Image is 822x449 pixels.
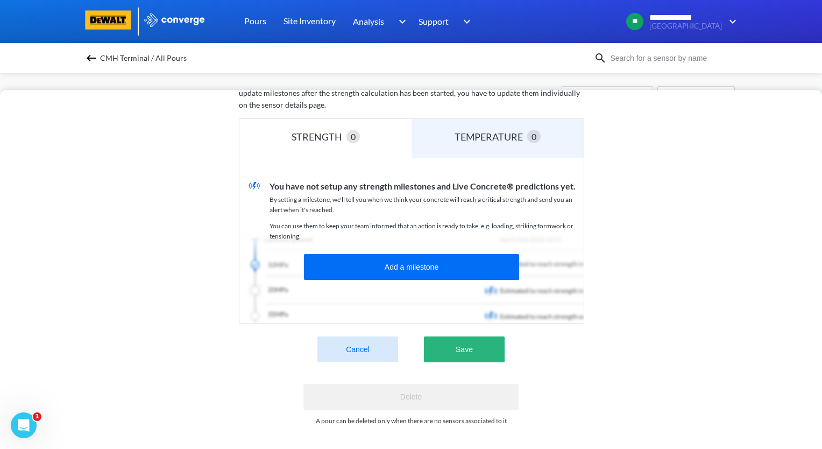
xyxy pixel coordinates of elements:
input: Search for a sensor by name [607,52,737,64]
span: Analysis [353,15,384,28]
span: You have not setup any strength milestones and Live Concrete® predictions yet. [270,181,576,191]
span: 0 [532,130,536,143]
span: 1 [33,412,41,421]
img: logo_ewhite.svg [143,13,205,27]
button: Delete [303,384,519,410]
img: downArrow.svg [456,15,473,28]
img: backspace.svg [85,52,98,65]
div: STRENGTH [292,129,346,144]
img: icon-search.svg [594,52,607,65]
button: Add a milestone [304,254,519,280]
iframe: Intercom live chat [11,412,37,438]
p: By setting a milestone, we'll tell you when we think your concrete will reach a critical strength... [270,195,584,215]
p: You can use them to keep your team informed that an action is ready to take, e.g. loading, striki... [270,221,584,241]
button: Cancel [317,336,398,362]
button: Save [424,336,505,362]
span: 0 [351,130,356,143]
span: Support [419,15,449,28]
p: These milestones will be applied to the individual sensors when they start strength calculation. ... [239,75,583,111]
p: A pour can be deleted only when there are no sensors associated to it [316,416,507,426]
span: CMH Terminal / All Pours [100,51,187,66]
span: [GEOGRAPHIC_DATA] [649,22,722,30]
img: downArrow.svg [722,15,739,28]
img: logo-dewalt.svg [83,10,133,30]
img: downArrow.svg [392,15,409,28]
div: TEMPERATURE [455,129,527,144]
